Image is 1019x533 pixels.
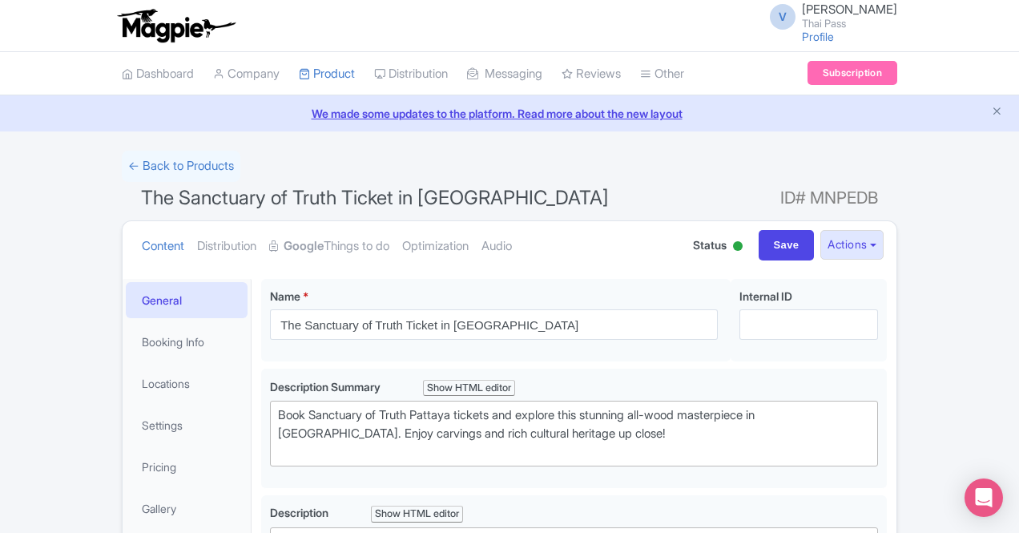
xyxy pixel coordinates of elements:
span: Description Summary [270,380,383,394]
a: Gallery [126,491,248,527]
a: Settings [126,407,248,443]
button: Actions [820,230,884,260]
a: V [PERSON_NAME] Thai Pass [760,3,897,29]
small: Thai Pass [802,18,897,29]
a: Dashboard [122,52,194,96]
div: Active [730,235,746,260]
span: Name [270,289,300,303]
span: ID# MNPEDB [780,182,878,214]
span: Description [270,506,331,519]
div: Show HTML editor [371,506,463,523]
div: Show HTML editor [423,380,515,397]
a: Audio [481,221,512,272]
a: Other [640,52,684,96]
a: Distribution [374,52,448,96]
a: Locations [126,365,248,402]
span: Internal ID [739,289,792,303]
a: Profile [802,30,834,43]
a: General [126,282,248,318]
a: Distribution [197,221,256,272]
a: GoogleThings to do [269,221,389,272]
img: logo-ab69f6fb50320c5b225c76a69d11143b.png [114,8,238,43]
span: Status [693,236,727,253]
a: Pricing [126,449,248,485]
span: V [770,4,795,30]
div: Open Intercom Messenger [965,478,1003,517]
a: Messaging [467,52,542,96]
a: Content [142,221,184,272]
a: Company [213,52,280,96]
a: Optimization [402,221,469,272]
a: Subscription [808,61,897,85]
input: Save [759,230,815,260]
a: Reviews [562,52,621,96]
button: Close announcement [991,103,1003,122]
div: Book Sanctuary of Truth Pattaya tickets and explore this stunning all-wood masterpiece in [GEOGRA... [278,406,870,461]
span: [PERSON_NAME] [802,2,897,17]
a: Product [299,52,355,96]
a: ← Back to Products [122,151,240,182]
a: Booking Info [126,324,248,360]
strong: Google [284,237,324,256]
span: The Sanctuary of Truth Ticket in [GEOGRAPHIC_DATA] [141,186,609,209]
a: We made some updates to the platform. Read more about the new layout [10,105,1009,122]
